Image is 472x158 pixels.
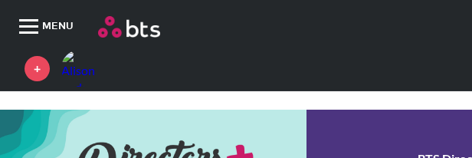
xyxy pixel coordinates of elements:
img: Alison Ryder [61,50,98,87]
a: Profile [61,50,98,87]
button: MENU [8,4,98,50]
span: MENU [42,4,80,50]
img: BTS Logo [98,16,160,38]
a: + [25,56,50,81]
a: Go home [98,16,464,38]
